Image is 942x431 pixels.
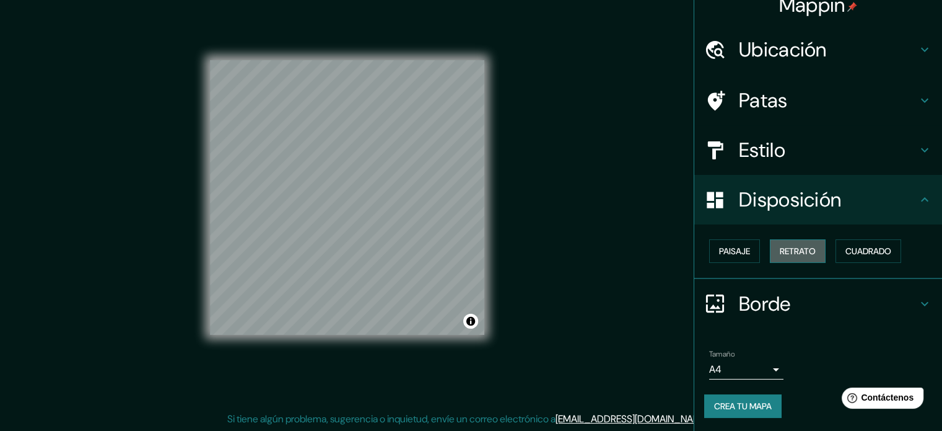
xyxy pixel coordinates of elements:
div: Ubicación [694,25,942,74]
font: Borde [739,291,791,317]
a: [EMAIL_ADDRESS][DOMAIN_NAME] [556,412,709,425]
font: Cuadrado [845,246,891,257]
button: Retrato [770,239,826,263]
div: Disposición [694,175,942,224]
font: A4 [709,363,722,376]
canvas: Mapa [210,60,484,335]
iframe: Lanzador de widgets de ayuda [832,383,928,417]
font: Crea tu mapa [714,401,772,412]
font: Si tiene algún problema, sugerencia o inquietud, envíe un correo electrónico a [227,412,556,425]
img: pin-icon.png [847,2,857,12]
div: Estilo [694,125,942,175]
font: Retrato [780,246,816,257]
font: Tamaño [709,349,735,359]
button: Cuadrado [835,239,901,263]
font: Patas [739,87,788,113]
div: A4 [709,360,783,380]
font: Paisaje [719,246,750,257]
button: Crea tu mapa [704,394,782,418]
button: Paisaje [709,239,760,263]
div: Patas [694,76,942,125]
font: Ubicación [739,37,827,63]
font: Disposición [739,187,841,213]
div: Borde [694,279,942,329]
font: Estilo [739,137,785,163]
button: Activar o desactivar atribución [463,314,478,329]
